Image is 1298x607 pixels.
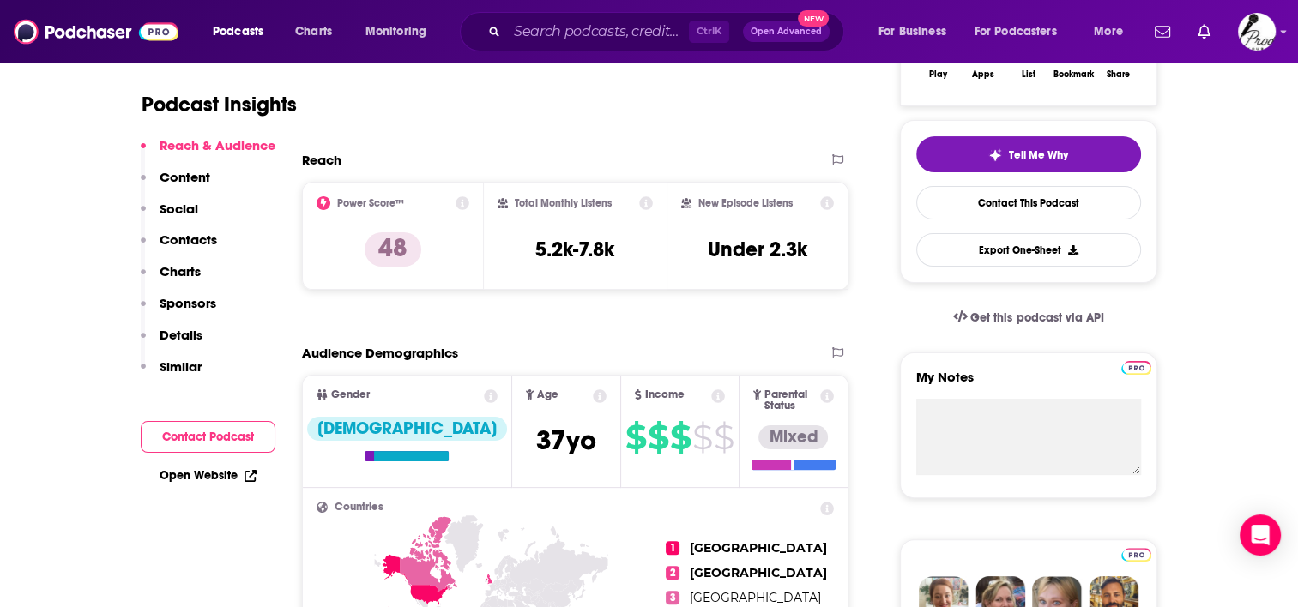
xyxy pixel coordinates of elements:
[536,424,596,457] span: 37 yo
[515,197,612,209] h2: Total Monthly Listens
[625,424,646,451] span: $
[160,169,210,185] p: Content
[708,237,807,262] h3: Under 2.3k
[689,21,729,43] span: Ctrl K
[1121,548,1151,562] img: Podchaser Pro
[670,424,691,451] span: $
[535,237,614,262] h3: 5.2k-7.8k
[690,540,827,556] span: [GEOGRAPHIC_DATA]
[160,358,202,375] p: Similar
[764,389,818,412] span: Parental Status
[160,295,216,311] p: Sponsors
[751,27,822,36] span: Open Advanced
[476,12,860,51] div: Search podcasts, credits, & more...
[1107,69,1130,80] div: Share
[1148,17,1177,46] a: Show notifications dropdown
[1240,514,1281,556] div: Open Intercom Messenger
[916,186,1141,219] a: Contact This Podcast
[1009,148,1068,162] span: Tell Me Why
[353,18,449,45] button: open menu
[295,20,332,44] span: Charts
[141,358,202,390] button: Similar
[988,148,1002,162] img: tell me why sparkle
[690,565,827,580] span: [GEOGRAPHIC_DATA]
[1082,18,1144,45] button: open menu
[141,421,275,453] button: Contact Podcast
[1238,13,1276,51] span: Logged in as sdonovan
[758,425,828,449] div: Mixed
[1238,13,1276,51] img: User Profile
[14,15,178,48] img: Podchaser - Follow, Share and Rate Podcasts
[714,424,734,451] span: $
[141,295,216,327] button: Sponsors
[335,502,383,513] span: Countries
[201,18,286,45] button: open menu
[690,590,821,605] span: [GEOGRAPHIC_DATA]
[302,345,458,361] h2: Audience Demographics
[302,152,341,168] h2: Reach
[698,197,793,209] h2: New Episode Listens
[507,18,689,45] input: Search podcasts, credits, & more...
[866,18,968,45] button: open menu
[929,69,947,80] div: Play
[975,20,1057,44] span: For Podcasters
[365,20,426,44] span: Monitoring
[743,21,830,42] button: Open AdvancedNew
[1121,358,1151,375] a: Pro website
[1053,69,1093,80] div: Bookmark
[160,327,202,343] p: Details
[916,136,1141,172] button: tell me why sparkleTell Me Why
[141,201,198,232] button: Social
[645,389,685,400] span: Income
[142,92,297,117] h1: Podcast Insights
[1022,69,1035,80] div: List
[141,137,275,169] button: Reach & Audience
[331,389,370,400] span: Gender
[160,468,257,483] a: Open Website
[692,424,712,451] span: $
[141,327,202,358] button: Details
[141,263,201,295] button: Charts
[337,197,404,209] h2: Power Score™
[666,566,679,580] span: 2
[213,20,263,44] span: Podcasts
[878,20,946,44] span: For Business
[666,591,679,604] span: 3
[141,169,210,201] button: Content
[1238,13,1276,51] button: Show profile menu
[916,233,1141,267] button: Export One-Sheet
[916,369,1141,399] label: My Notes
[284,18,342,45] a: Charts
[970,310,1103,325] span: Get this podcast via API
[1121,361,1151,375] img: Podchaser Pro
[307,417,507,441] div: [DEMOGRAPHIC_DATA]
[365,232,421,267] p: 48
[160,263,201,279] p: Charts
[1121,545,1151,562] a: Pro website
[160,231,217,248] p: Contacts
[160,201,198,217] p: Social
[963,18,1082,45] button: open menu
[160,137,275,153] p: Reach & Audience
[972,69,994,80] div: Apps
[537,389,558,400] span: Age
[1094,20,1123,44] span: More
[648,424,668,451] span: $
[939,297,1118,339] a: Get this podcast via API
[1191,17,1217,46] a: Show notifications dropdown
[798,10,829,27] span: New
[666,541,679,555] span: 1
[141,231,217,263] button: Contacts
